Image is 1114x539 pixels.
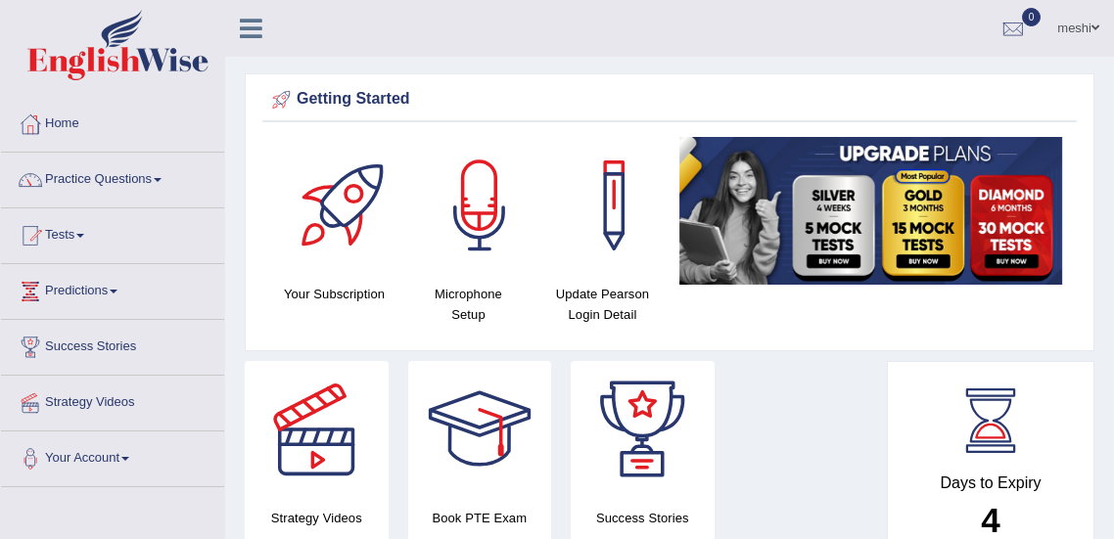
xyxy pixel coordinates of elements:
[267,85,1072,114] div: Getting Started
[1,153,224,202] a: Practice Questions
[411,284,526,325] h4: Microphone Setup
[909,474,1072,492] h4: Days to Expiry
[1,376,224,425] a: Strategy Videos
[245,508,389,528] h4: Strategy Videos
[1022,8,1042,26] span: 0
[1,97,224,146] a: Home
[1,208,224,257] a: Tests
[981,501,999,539] b: 4
[571,508,715,528] h4: Success Stories
[1,320,224,369] a: Success Stories
[545,284,660,325] h4: Update Pearson Login Detail
[679,137,1062,285] img: small5.jpg
[1,264,224,313] a: Predictions
[408,508,552,528] h4: Book PTE Exam
[1,431,224,480] a: Your Account
[277,284,392,304] h4: Your Subscription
